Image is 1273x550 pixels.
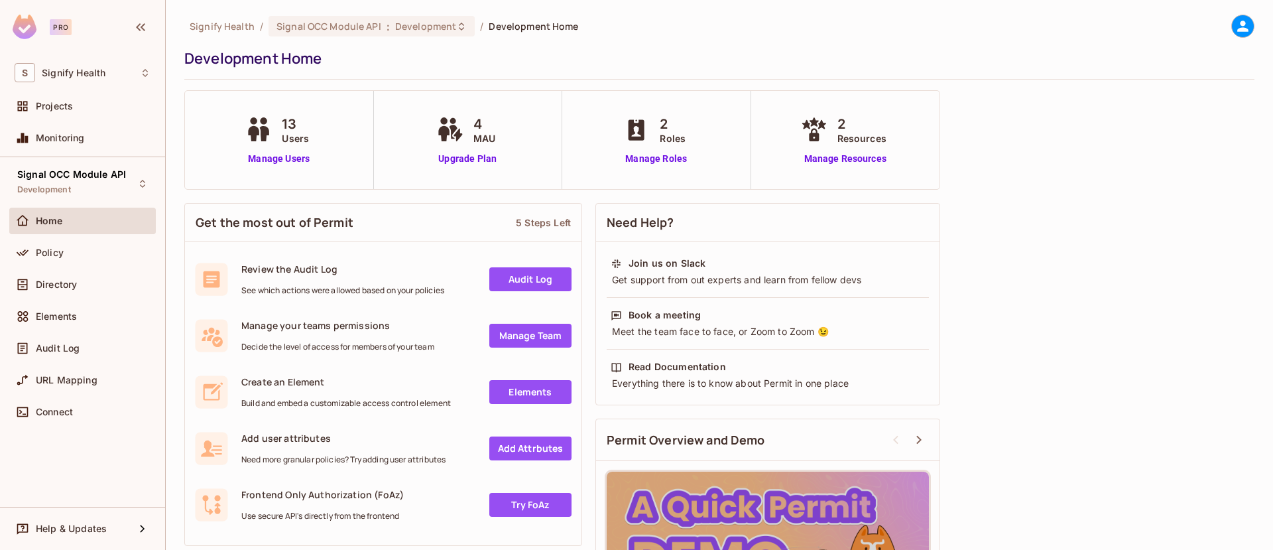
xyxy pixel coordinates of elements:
span: Elements [36,311,77,322]
span: Policy [36,247,64,258]
li: / [260,20,263,33]
span: Use secure API's directly from the frontend [241,511,404,521]
span: Monitoring [36,133,85,143]
a: Try FoAz [489,493,572,517]
div: Join us on Slack [629,257,705,270]
a: Add Attrbutes [489,437,572,460]
span: Get the most out of Permit [196,214,353,231]
span: Audit Log [36,343,80,354]
span: Resources [837,131,886,145]
span: the active workspace [190,20,255,33]
span: Home [36,216,63,226]
a: Manage Team [489,324,572,348]
span: 2 [660,114,686,134]
span: Need more granular policies? Try adding user attributes [241,454,446,465]
span: MAU [473,131,495,145]
div: Book a meeting [629,309,701,322]
a: Audit Log [489,267,572,291]
li: / [480,20,483,33]
div: Development Home [184,48,1248,68]
span: Development [395,20,456,33]
span: Directory [36,279,77,290]
span: Decide the level of access for members of your team [241,342,434,352]
span: Development [17,184,71,195]
span: Roles [660,131,686,145]
span: S [15,63,35,82]
span: Workspace: Signify Health [42,68,105,78]
span: Review the Audit Log [241,263,444,275]
span: Create an Element [241,376,451,388]
div: 5 Steps Left [516,216,571,229]
span: 13 [282,114,309,134]
a: Manage Roles [620,152,692,166]
div: Get support from out experts and learn from fellow devs [611,273,925,287]
span: Add user attributes [241,432,446,445]
a: Upgrade Plan [434,152,502,166]
div: Everything there is to know about Permit in one place [611,377,925,390]
div: Read Documentation [629,360,726,374]
span: Signal OCC Module API [276,20,381,33]
div: Meet the team face to face, or Zoom to Zoom 😉 [611,325,925,338]
span: See which actions were allowed based on your policies [241,285,444,296]
span: URL Mapping [36,375,97,385]
span: Help & Updates [36,523,107,534]
span: Projects [36,101,73,111]
span: 4 [473,114,495,134]
div: Pro [50,19,72,35]
span: Frontend Only Authorization (FoAz) [241,488,404,501]
span: Manage your teams permissions [241,319,434,332]
span: Users [282,131,309,145]
span: Need Help? [607,214,674,231]
a: Elements [489,380,572,404]
span: Signal OCC Module API [17,169,126,180]
span: Build and embed a customizable access control element [241,398,451,409]
img: SReyMgAAAABJRU5ErkJggg== [13,15,36,39]
a: Manage Resources [798,152,893,166]
span: 2 [837,114,886,134]
span: Development Home [489,20,578,33]
span: : [386,21,391,32]
span: Connect [36,407,73,417]
span: Permit Overview and Demo [607,432,765,448]
a: Manage Users [242,152,316,166]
